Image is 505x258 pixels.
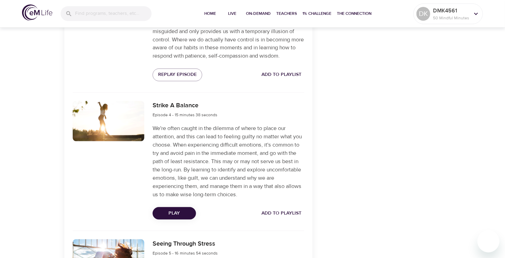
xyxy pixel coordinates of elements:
span: Episode 4 - 15 minutes 38 seconds [153,112,217,118]
h6: Seeing Through Stress [153,239,218,249]
span: Play [158,209,190,218]
iframe: Button to launch messaging window [477,230,499,252]
div: DK [416,7,430,21]
span: Home [202,10,218,17]
input: Find programs, teachers, etc... [75,6,152,21]
button: Replay Episode [153,69,202,81]
span: Live [224,10,240,17]
span: Add to Playlist [261,71,301,79]
span: Replay Episode [158,71,197,79]
span: The Connection [337,10,371,17]
span: Add to Playlist [261,209,301,218]
p: 50 Mindful Minutes [433,15,470,21]
img: logo [22,4,52,21]
p: We're often caught in the dilemma of where to place our attention, and this can lead to feeling g... [153,125,304,199]
span: On-Demand [246,10,271,17]
span: Episode 5 - 16 minutes 54 seconds [153,251,218,256]
p: DMK4561 [433,7,470,15]
button: Add to Playlist [259,69,304,81]
button: Add to Playlist [259,207,304,220]
button: Play [153,207,196,220]
h6: Strike A Balance [153,101,217,111]
span: 1% Challenge [302,10,331,17]
span: Teachers [276,10,297,17]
